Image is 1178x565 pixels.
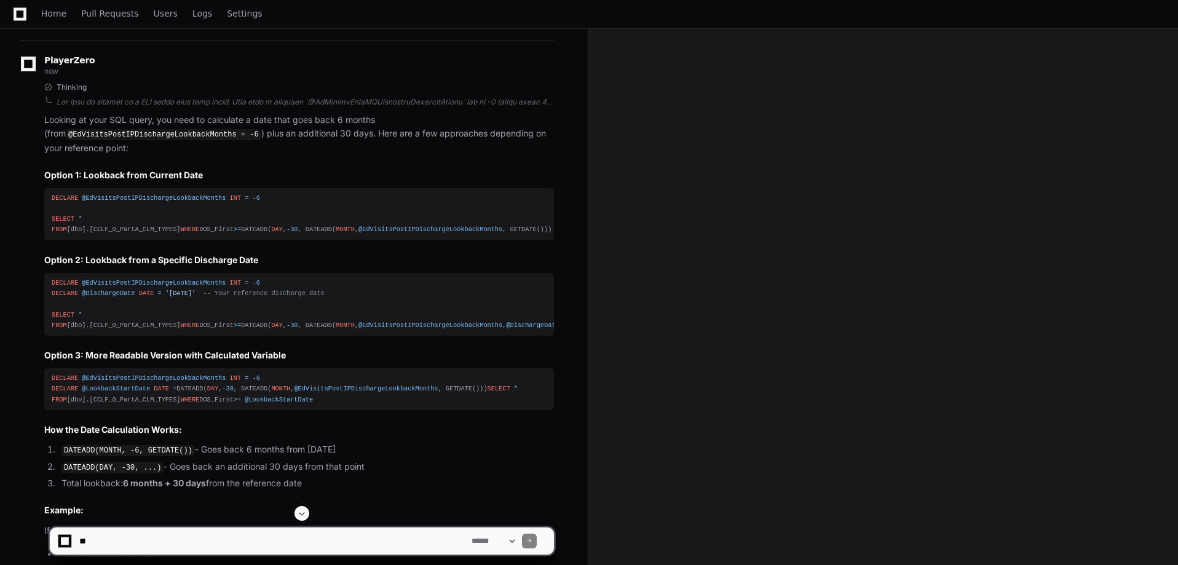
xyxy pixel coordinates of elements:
[234,396,241,403] span: >=
[82,385,150,392] span: @LookbackStartDate
[158,290,162,297] span: =
[180,322,199,329] span: WHERE
[82,279,226,286] span: @EdVisitsPostIPDischargeLookbackMonths
[506,322,559,329] span: @DischargeDate
[44,66,58,76] span: now
[154,10,178,17] span: Users
[52,215,74,223] span: SELECT
[52,374,78,382] span: DECLARE
[52,322,67,329] span: FROM
[230,194,241,202] span: INT
[287,322,298,329] span: -30
[488,385,510,392] span: SELECT
[82,374,226,382] span: @EdVisitsPostIPDischargeLookbackMonths
[44,57,95,64] span: PlayerZero
[52,373,547,405] div: DATEADD( , , DATEADD( , , GETDATE())) [dbo].[CCLF_0_PartA_CLM_TYPES] DOS_First
[336,226,355,233] span: MONTH
[57,82,87,92] span: Thinking
[207,385,218,392] span: DAY
[358,322,502,329] span: @EdVisitsPostIPDischargeLookbackMonths
[82,194,226,202] span: @EdVisitsPostIPDischargeLookbackMonths
[52,226,67,233] span: FROM
[82,290,135,297] span: @DischargeDate
[41,10,66,17] span: Home
[81,10,138,17] span: Pull Requests
[230,374,241,382] span: INT
[123,478,206,488] strong: 6 months + 30 days
[253,194,260,202] span: -6
[180,396,199,403] span: WHERE
[234,322,241,329] span: >=
[154,385,169,392] span: DATE
[271,385,290,392] span: MONTH
[287,226,298,233] span: -30
[44,349,554,362] h2: Option 3: More Readable Version with Calculated Variable
[52,278,547,331] div: [dbo].[CCLF_0_PartA_CLM_TYPES] DOS_First DATEADD( , , DATEADD( , , ))
[245,396,313,403] span: @LookbackStartDate
[44,113,554,156] p: Looking at your SQL query, you need to calculate a date that goes back 6 months (from ) plus an a...
[52,279,78,286] span: DECLARE
[44,424,554,436] h2: How the Date Calculation Works:
[222,385,233,392] span: -30
[58,443,554,457] li: - Goes back 6 months from [DATE]
[57,97,554,107] div: Lor ipsu do sitamet co a ELI seddo eius temp incid. Utla etdo m aliquaen `@AdMinimvEniaMQUisnostr...
[52,396,67,403] span: FROM
[61,462,164,473] code: DATEADD(DAY, -30, ...)
[58,476,554,491] li: Total lookback: from the reference date
[253,374,260,382] span: -6
[66,129,261,140] code: @EdVisitsPostIPDischargeLookbackMonths = -6
[245,279,248,286] span: =
[165,290,196,297] span: '[DATE]'
[294,385,438,392] span: @EdVisitsPostIPDischargeLookbackMonths
[271,322,282,329] span: DAY
[180,226,199,233] span: WHERE
[245,374,248,382] span: =
[173,385,176,392] span: =
[52,290,78,297] span: DECLARE
[336,322,355,329] span: MONTH
[227,10,262,17] span: Settings
[44,169,554,181] h2: Option 1: Lookback from Current Date
[44,254,554,266] h2: Option 2: Lookback from a Specific Discharge Date
[245,194,248,202] span: =
[44,504,554,516] h2: Example:
[204,290,325,297] span: -- Your reference discharge date
[139,290,154,297] span: DATE
[253,279,260,286] span: -6
[52,194,78,202] span: DECLARE
[358,226,502,233] span: @EdVisitsPostIPDischargeLookbackMonths
[52,385,78,392] span: DECLARE
[271,226,282,233] span: DAY
[52,193,547,235] div: [dbo].[CCLF_0_PartA_CLM_TYPES] DOS_First DATEADD( , , DATEADD( , , GETDATE()))
[61,445,195,456] code: DATEADD(MONTH, -6, GETDATE())
[234,226,241,233] span: >=
[52,311,74,318] span: SELECT
[230,279,241,286] span: INT
[192,10,212,17] span: Logs
[58,460,554,475] li: - Goes back an additional 30 days from that point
